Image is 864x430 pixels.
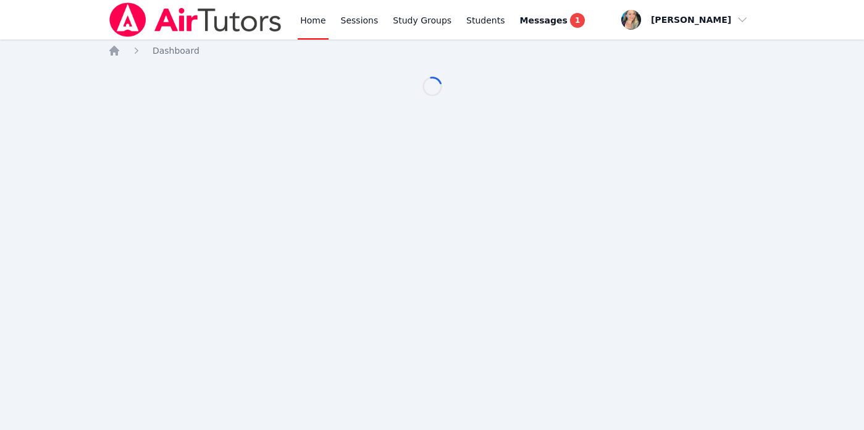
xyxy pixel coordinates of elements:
[153,46,199,56] span: Dashboard
[108,44,756,57] nav: Breadcrumb
[108,2,283,37] img: Air Tutors
[153,44,199,57] a: Dashboard
[570,13,585,28] span: 1
[520,14,568,27] span: Messages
